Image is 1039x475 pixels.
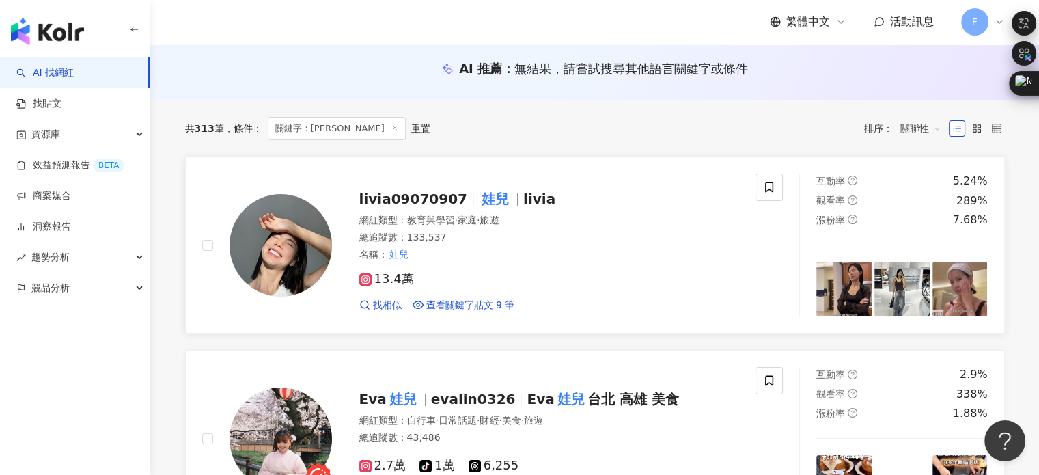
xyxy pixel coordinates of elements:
[523,191,555,207] span: livia
[848,195,857,205] span: question-circle
[587,391,679,407] span: 台北 高雄 美食
[426,299,515,312] span: 查看關鍵字貼文 9 筆
[479,188,512,210] mark: 娃兒
[388,247,411,262] mark: 娃兒
[459,60,748,77] div: AI 推薦 ：
[480,215,499,226] span: 旅遊
[16,189,71,203] a: 商案媒合
[16,159,124,172] a: 效益預測報告BETA
[16,220,71,234] a: 洞察報告
[411,123,430,134] div: 重置
[984,420,1025,461] iframe: Help Scout Beacon - Open
[816,408,845,419] span: 漲粉率
[502,415,521,426] span: 美食
[16,66,74,80] a: searchAI 找網紅
[527,391,554,407] span: Eva
[431,391,516,407] span: evalin0326
[16,97,61,111] a: 找貼文
[816,176,845,187] span: 互動率
[816,262,872,317] img: post-image
[407,415,436,426] span: 自行車
[953,174,988,189] div: 5.24%
[864,118,949,139] div: 排序：
[480,415,499,426] span: 財經
[848,176,857,185] span: question-circle
[359,247,411,262] span: 名稱 ：
[387,388,419,410] mark: 娃兒
[230,194,332,297] img: KOL Avatar
[469,459,519,473] span: 6,255
[359,299,402,312] a: 找相似
[477,215,480,226] span: ·
[407,215,455,226] span: 教育與學習
[555,388,587,410] mark: 娃兒
[816,195,845,206] span: 觀看率
[932,262,988,317] img: post-image
[971,14,977,29] span: F
[848,389,857,398] span: question-circle
[848,370,857,379] span: question-circle
[359,231,740,245] div: 總追蹤數 ： 133,537
[848,408,857,418] span: question-circle
[956,193,988,208] div: 289%
[224,123,262,134] span: 條件 ：
[16,253,26,262] span: rise
[185,157,1005,334] a: KOL Avatarlivia09070907娃兒livia網紅類型：教育與學習·家庭·旅遊總追蹤數：133,537名稱：娃兒13.4萬找相似查看關鍵字貼文 9 筆互動率question-cir...
[477,415,480,426] span: ·
[455,215,458,226] span: ·
[359,191,467,207] span: livia09070907
[953,213,988,228] div: 7.68%
[11,18,84,45] img: logo
[848,215,857,224] span: question-circle
[499,415,501,426] span: ·
[890,15,934,28] span: 活動訊息
[31,273,70,303] span: 競品分析
[268,117,406,140] span: 關鍵字：[PERSON_NAME]
[359,391,387,407] span: Eva
[419,459,454,473] span: 1萬
[816,369,845,380] span: 互動率
[439,415,477,426] span: 日常話題
[413,299,515,312] a: 查看關鍵字貼文 9 筆
[185,123,224,134] div: 共 筆
[786,14,830,29] span: 繁體中文
[359,272,414,286] span: 13.4萬
[458,215,477,226] span: 家庭
[359,214,740,228] div: 網紅類型 ：
[816,388,845,399] span: 觀看率
[956,387,988,402] div: 338%
[816,215,845,226] span: 漲粉率
[31,242,70,273] span: 趨勢分析
[373,299,402,312] span: 找相似
[900,118,941,139] span: 關聯性
[874,262,930,317] img: post-image
[960,367,988,382] div: 2.9%
[953,406,988,421] div: 1.88%
[31,119,60,150] span: 資源庫
[436,415,439,426] span: ·
[514,62,748,76] span: 無結果，請嘗試搜尋其他語言關鍵字或條件
[524,415,543,426] span: 旅遊
[521,415,524,426] span: ·
[359,459,406,473] span: 2.7萬
[195,123,214,134] span: 313
[359,414,740,428] div: 網紅類型 ：
[359,431,740,445] div: 總追蹤數 ： 43,486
